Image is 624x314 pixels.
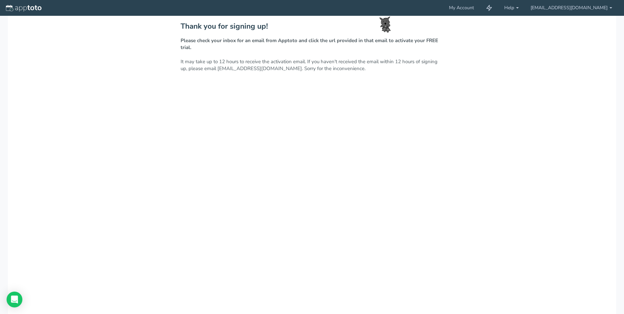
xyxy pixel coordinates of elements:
img: logo-apptoto--white.svg [6,5,41,12]
img: toto-small.png [379,16,391,33]
strong: Please check your inbox for an email from Apptoto and click the url provided in that email to act... [181,37,438,51]
h2: Thank you for signing up! [181,22,444,31]
p: It may take up to 12 hours to receive the activation email. If you haven't received the email wit... [181,37,444,72]
div: Open Intercom Messenger [7,292,22,307]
